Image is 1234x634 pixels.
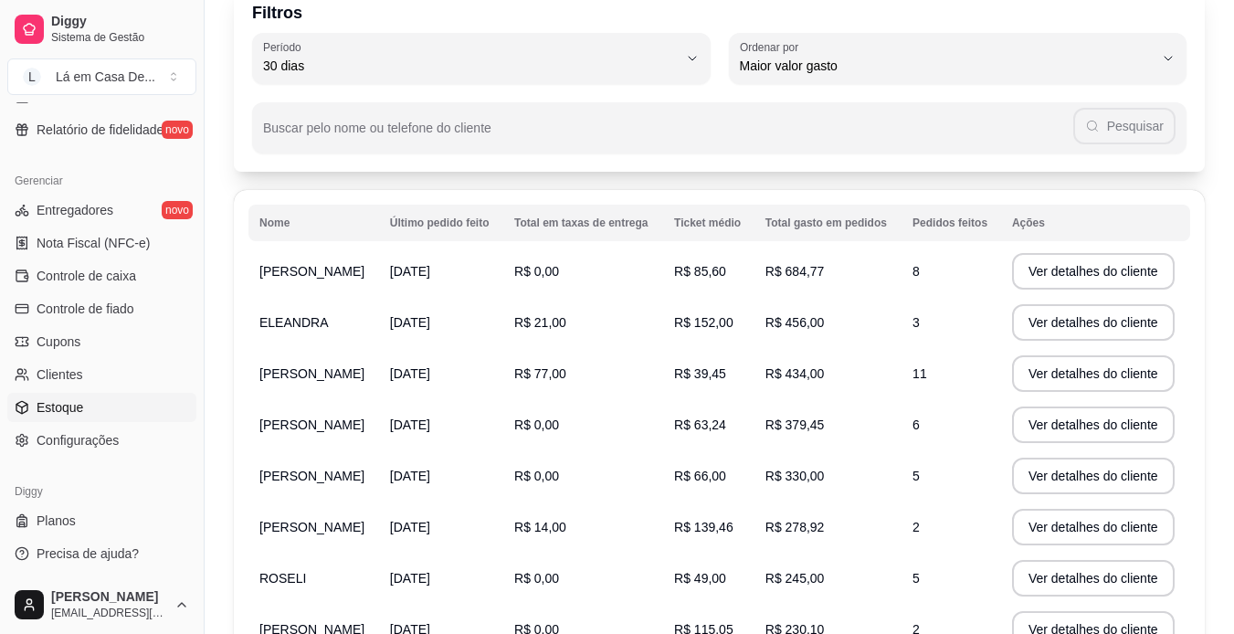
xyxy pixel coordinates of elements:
span: R$ 63,24 [674,417,726,432]
span: [DATE] [390,417,430,432]
div: Diggy [7,477,196,506]
span: 2 [912,520,920,534]
span: [DATE] [390,315,430,330]
span: 30 dias [263,57,678,75]
span: [DATE] [390,264,430,279]
button: Ver detalhes do cliente [1012,509,1175,545]
span: R$ 0,00 [514,417,559,432]
button: Ver detalhes do cliente [1012,304,1175,341]
span: [PERSON_NAME] [259,469,364,483]
button: Ver detalhes do cliente [1012,407,1175,443]
th: Ticket médio [663,205,754,241]
button: [PERSON_NAME][EMAIL_ADDRESS][DOMAIN_NAME] [7,583,196,627]
span: [DATE] [390,571,430,586]
span: 5 [912,571,920,586]
label: Ordenar por [740,39,805,55]
button: Ver detalhes do cliente [1012,253,1175,290]
span: Precisa de ajuda? [37,544,139,563]
div: Gerenciar [7,166,196,195]
span: Controle de caixa [37,267,136,285]
span: Relatório de fidelidade [37,121,163,139]
span: R$ 21,00 [514,315,566,330]
span: R$ 0,00 [514,264,559,279]
span: R$ 49,00 [674,571,726,586]
a: Nota Fiscal (NFC-e) [7,228,196,258]
span: R$ 0,00 [514,469,559,483]
input: Buscar pelo nome ou telefone do cliente [263,126,1073,144]
a: Clientes [7,360,196,389]
span: R$ 85,60 [674,264,726,279]
th: Ações [1001,205,1190,241]
span: [PERSON_NAME] [259,366,364,381]
th: Pedidos feitos [902,205,1001,241]
th: Último pedido feito [379,205,503,241]
span: R$ 278,92 [765,520,825,534]
a: Configurações [7,426,196,455]
span: [DATE] [390,469,430,483]
span: R$ 684,77 [765,264,825,279]
span: R$ 14,00 [514,520,566,534]
button: Select a team [7,58,196,95]
span: R$ 456,00 [765,315,825,330]
span: ELEANDRA [259,315,328,330]
button: Período30 dias [252,33,711,84]
th: Total gasto em pedidos [754,205,902,241]
th: Total em taxas de entrega [503,205,663,241]
span: Cupons [37,333,80,351]
span: 6 [912,417,920,432]
span: R$ 152,00 [674,315,733,330]
button: Ordenar porMaior valor gasto [729,33,1187,84]
span: 8 [912,264,920,279]
span: R$ 379,45 [765,417,825,432]
span: R$ 66,00 [674,469,726,483]
span: 5 [912,469,920,483]
span: Entregadores [37,201,113,219]
span: Planos [37,512,76,530]
span: R$ 0,00 [514,571,559,586]
a: Precisa de ajuda? [7,539,196,568]
span: ROSELI [259,571,306,586]
a: Relatório de fidelidadenovo [7,115,196,144]
span: R$ 39,45 [674,366,726,381]
span: [PERSON_NAME] [259,417,364,432]
a: Controle de caixa [7,261,196,291]
span: [PERSON_NAME] [259,264,364,279]
span: R$ 139,46 [674,520,733,534]
span: Diggy [51,14,189,30]
span: Nota Fiscal (NFC-e) [37,234,150,252]
span: R$ 245,00 [765,571,825,586]
div: Lá em Casa De ... [56,68,155,86]
button: Ver detalhes do cliente [1012,458,1175,494]
span: [DATE] [390,366,430,381]
span: Maior valor gasto [740,57,1155,75]
span: 11 [912,366,927,381]
span: R$ 330,00 [765,469,825,483]
label: Período [263,39,307,55]
a: Estoque [7,393,196,422]
a: Cupons [7,327,196,356]
span: [DATE] [390,520,430,534]
span: Controle de fiado [37,300,134,318]
a: DiggySistema de Gestão [7,7,196,51]
span: [PERSON_NAME] [259,520,364,534]
span: 3 [912,315,920,330]
button: Ver detalhes do cliente [1012,355,1175,392]
span: Estoque [37,398,83,417]
span: [PERSON_NAME] [51,589,167,606]
a: Controle de fiado [7,294,196,323]
span: Configurações [37,431,119,449]
a: Entregadoresnovo [7,195,196,225]
span: Sistema de Gestão [51,30,189,45]
span: Clientes [37,365,83,384]
th: Nome [248,205,379,241]
span: R$ 77,00 [514,366,566,381]
span: [EMAIL_ADDRESS][DOMAIN_NAME] [51,606,167,620]
span: R$ 434,00 [765,366,825,381]
span: L [23,68,41,86]
button: Ver detalhes do cliente [1012,560,1175,597]
a: Planos [7,506,196,535]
